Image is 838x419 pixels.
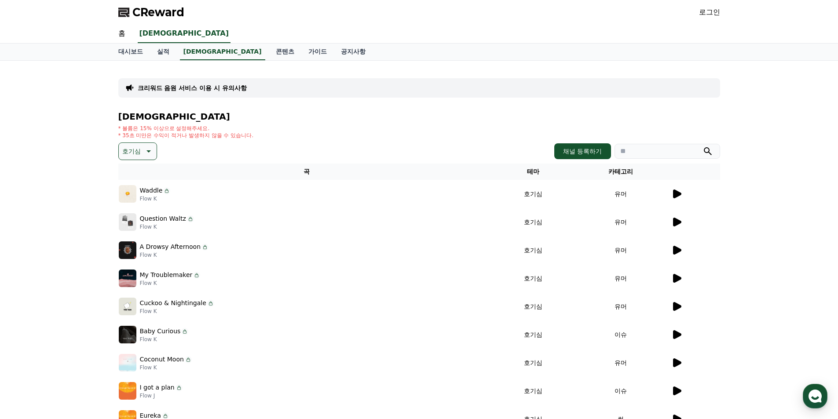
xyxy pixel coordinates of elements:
h4: [DEMOGRAPHIC_DATA] [118,112,720,121]
p: Flow K [140,280,201,287]
img: music [119,213,136,231]
p: * 35초 미만은 수익이 적거나 발생하지 않을 수 있습니다. [118,132,254,139]
p: 호기심 [122,145,141,157]
p: Baby Curious [140,327,181,336]
th: 곡 [118,164,495,180]
a: 홈 [3,279,58,301]
th: 카테고리 [571,164,671,180]
p: Flow K [140,308,214,315]
td: 유머 [571,236,671,264]
a: 홈 [111,25,132,43]
p: Flow J [140,392,183,399]
span: CReward [132,5,184,19]
img: music [119,298,136,315]
img: music [119,270,136,287]
p: Flow K [140,336,189,343]
img: music [119,382,136,400]
a: 가이드 [301,44,334,60]
th: 테마 [495,164,571,180]
span: 설정 [136,292,146,299]
td: 이슈 [571,377,671,405]
p: Waddle [140,186,163,195]
td: 호기심 [495,264,571,292]
td: 호기심 [495,377,571,405]
p: Cuckoo & Nightingale [140,299,206,308]
a: [DEMOGRAPHIC_DATA] [180,44,265,60]
p: * 볼륨은 15% 이상으로 설정해주세요. [118,125,254,132]
a: CReward [118,5,184,19]
a: [DEMOGRAPHIC_DATA] [138,25,231,43]
p: Flow K [140,223,194,230]
img: music [119,185,136,203]
td: 호기심 [495,321,571,349]
a: 콘텐츠 [269,44,301,60]
td: 호기심 [495,236,571,264]
p: Flow K [140,364,192,371]
button: 채널 등록하기 [554,143,611,159]
p: My Troublemaker [140,270,193,280]
td: 유머 [571,208,671,236]
span: 홈 [28,292,33,299]
a: 설정 [113,279,169,301]
p: Coconut Moon [140,355,184,364]
a: 대시보드 [111,44,150,60]
td: 유머 [571,180,671,208]
td: 호기심 [495,208,571,236]
span: 대화 [81,292,91,299]
img: music [119,354,136,372]
td: 유머 [571,349,671,377]
p: I got a plan [140,383,175,392]
td: 유머 [571,292,671,321]
img: music [119,326,136,343]
a: 실적 [150,44,176,60]
td: 호기심 [495,349,571,377]
p: A Drowsy Afternoon [140,242,201,251]
td: 유머 [571,264,671,292]
td: 호기심 [495,180,571,208]
img: music [119,241,136,259]
a: 대화 [58,279,113,301]
p: Flow K [140,195,171,202]
a: 공지사항 [334,44,373,60]
p: Question Waltz [140,214,186,223]
a: 로그인 [699,7,720,18]
button: 호기심 [118,142,157,160]
td: 이슈 [571,321,671,349]
td: 호기심 [495,292,571,321]
p: Flow K [140,251,209,259]
a: 크리워드 음원 서비스 이용 시 유의사항 [138,84,247,92]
